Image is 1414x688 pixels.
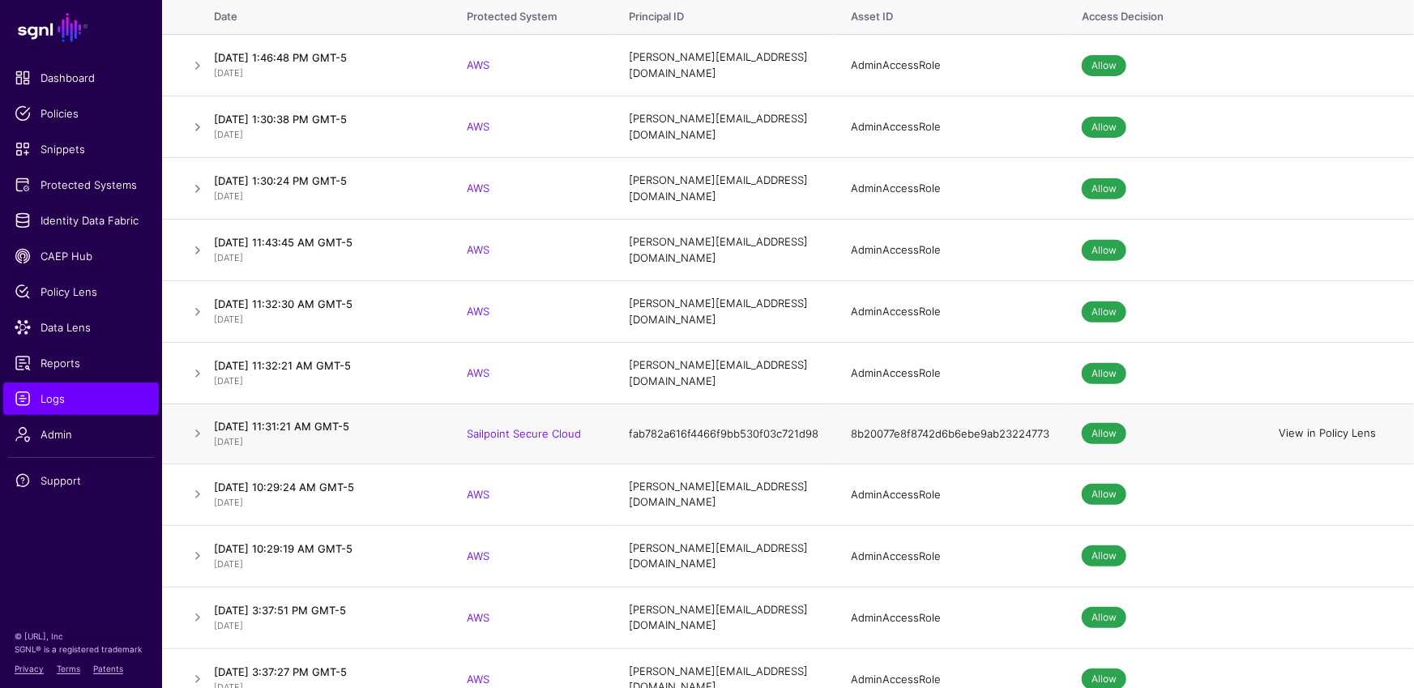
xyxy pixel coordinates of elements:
a: Dashboard [3,62,159,94]
a: Sailpoint Secure Cloud [467,427,581,440]
a: AWS [467,366,489,379]
span: Policy Lens [15,284,147,300]
span: Admin [15,426,147,442]
p: [DATE] [214,251,434,265]
h4: [DATE] 11:32:21 AM GMT-5 [214,358,434,373]
p: [DATE] [214,190,434,203]
p: [DATE] [214,128,434,142]
a: Logs [3,382,159,415]
td: AdminAccessRole [835,220,1066,281]
a: Terms [57,664,80,673]
p: [DATE] [214,558,434,571]
span: Data Lens [15,319,147,335]
a: Reports [3,347,159,379]
td: [PERSON_NAME][EMAIL_ADDRESS][DOMAIN_NAME] [613,35,835,96]
span: Allow [1082,117,1126,138]
td: AdminAccessRole [835,281,1066,343]
a: Data Lens [3,311,159,344]
td: [PERSON_NAME][EMAIL_ADDRESS][DOMAIN_NAME] [613,587,835,648]
td: [PERSON_NAME][EMAIL_ADDRESS][DOMAIN_NAME] [613,220,835,281]
a: Policy Lens [3,276,159,308]
a: AWS [467,58,489,71]
a: AWS [467,673,489,686]
td: AdminAccessRole [835,343,1066,404]
span: Allow [1082,423,1126,444]
h4: [DATE] 10:29:24 AM GMT-5 [214,480,434,494]
td: AdminAccessRole [835,587,1066,648]
a: AWS [467,120,489,133]
h4: [DATE] 11:31:21 AM GMT-5 [214,419,434,434]
a: AWS [467,305,489,318]
a: Snippets [3,133,159,165]
td: [PERSON_NAME][EMAIL_ADDRESS][DOMAIN_NAME] [613,343,835,404]
span: Reports [15,355,147,371]
h4: [DATE] 1:30:24 PM GMT-5 [214,173,434,188]
h4: [DATE] 10:29:19 AM GMT-5 [214,541,434,556]
h4: [DATE] 1:46:48 PM GMT-5 [214,50,434,65]
td: [PERSON_NAME][EMAIL_ADDRESS][DOMAIN_NAME] [613,464,835,525]
span: Identity Data Fabric [15,212,147,229]
a: AWS [467,182,489,194]
p: © [URL], Inc [15,630,147,643]
td: 8b20077e8f8742d6b6ebe9ab23224773 [835,404,1066,464]
td: [PERSON_NAME][EMAIL_ADDRESS][DOMAIN_NAME] [613,96,835,158]
p: [DATE] [214,313,434,327]
a: AWS [467,549,489,562]
span: Allow [1082,363,1126,384]
span: Logs [15,391,147,407]
td: AdminAccessRole [835,158,1066,220]
a: Privacy [15,664,44,673]
a: Patents [93,664,123,673]
p: [DATE] [214,66,434,80]
span: Allow [1082,55,1126,76]
a: AWS [467,243,489,256]
a: Protected Systems [3,169,159,201]
a: Policies [3,97,159,130]
td: AdminAccessRole [835,96,1066,158]
span: CAEP Hub [15,248,147,264]
a: Identity Data Fabric [3,204,159,237]
p: [DATE] [214,374,434,388]
td: [PERSON_NAME][EMAIL_ADDRESS][DOMAIN_NAME] [613,525,835,587]
a: CAEP Hub [3,240,159,272]
a: AWS [467,488,489,501]
h4: [DATE] 1:30:38 PM GMT-5 [214,112,434,126]
span: Protected Systems [15,177,147,193]
h4: [DATE] 3:37:27 PM GMT-5 [214,664,434,679]
a: View in Policy Lens [1279,427,1376,440]
a: Admin [3,418,159,451]
td: [PERSON_NAME][EMAIL_ADDRESS][DOMAIN_NAME] [613,158,835,220]
td: AdminAccessRole [835,464,1066,525]
h4: [DATE] 11:32:30 AM GMT-5 [214,297,434,311]
td: AdminAccessRole [835,525,1066,587]
span: Allow [1082,484,1126,505]
span: Allow [1082,607,1126,628]
td: [PERSON_NAME][EMAIL_ADDRESS][DOMAIN_NAME] [613,281,835,343]
h4: [DATE] 11:43:45 AM GMT-5 [214,235,434,250]
span: Dashboard [15,70,147,86]
span: Support [15,472,147,489]
td: AdminAccessRole [835,35,1066,96]
td: fab782a616f4466f9bb530f03c721d98 [613,404,835,464]
span: Allow [1082,240,1126,261]
p: [DATE] [214,435,434,449]
p: [DATE] [214,496,434,510]
span: Allow [1082,178,1126,199]
p: SGNL® is a registered trademark [15,643,147,656]
span: Allow [1082,301,1126,323]
span: Allow [1082,545,1126,566]
a: AWS [467,611,489,624]
p: [DATE] [214,619,434,633]
h4: [DATE] 3:37:51 PM GMT-5 [214,603,434,617]
a: SGNL [10,10,152,45]
span: Snippets [15,141,147,157]
span: Policies [15,105,147,122]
